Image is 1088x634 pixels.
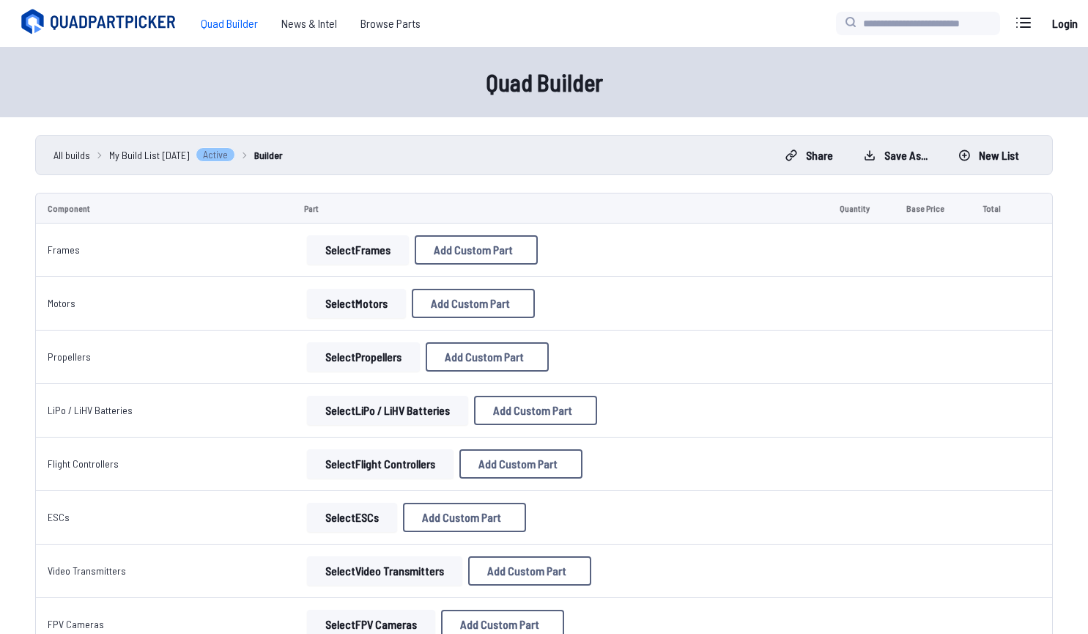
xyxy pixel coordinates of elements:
[478,458,558,470] span: Add Custom Part
[53,147,90,163] a: All builds
[304,556,465,586] a: SelectVideo Transmitters
[304,289,409,318] a: SelectMotors
[415,235,538,265] button: Add Custom Part
[349,9,432,38] a: Browse Parts
[412,289,535,318] button: Add Custom Part
[1047,9,1082,38] a: Login
[307,235,409,265] button: SelectFrames
[459,449,582,479] button: Add Custom Part
[426,342,549,372] button: Add Custom Part
[196,147,235,162] span: Active
[493,405,572,416] span: Add Custom Part
[48,564,126,577] a: Video Transmitters
[307,556,462,586] button: SelectVideo Transmitters
[48,297,75,309] a: Motors
[270,9,349,38] a: News & Intel
[434,244,513,256] span: Add Custom Part
[828,193,895,224] td: Quantity
[304,342,423,372] a: SelectPropellers
[109,147,190,163] span: My Build List [DATE]
[487,565,566,577] span: Add Custom Part
[48,404,133,416] a: LiPo / LiHV Batteries
[431,298,510,309] span: Add Custom Part
[773,144,845,167] button: Share
[445,351,524,363] span: Add Custom Part
[468,556,591,586] button: Add Custom Part
[48,350,91,363] a: Propellers
[422,512,501,523] span: Add Custom Part
[304,449,456,479] a: SelectFlight Controllers
[48,618,104,630] a: FPV Cameras
[403,503,526,532] button: Add Custom Part
[307,289,406,318] button: SelectMotors
[474,396,597,425] button: Add Custom Part
[460,619,539,630] span: Add Custom Part
[75,64,1013,100] h1: Quad Builder
[895,193,971,224] td: Base Price
[35,193,292,224] td: Component
[48,243,80,256] a: Frames
[971,193,1023,224] td: Total
[307,342,420,372] button: SelectPropellers
[109,147,235,163] a: My Build List [DATE]Active
[254,147,283,163] a: Builder
[307,503,397,532] button: SelectESCs
[307,449,454,479] button: SelectFlight Controllers
[851,144,940,167] button: Save as...
[304,235,412,265] a: SelectFrames
[292,193,828,224] td: Part
[946,144,1032,167] button: New List
[48,511,70,523] a: ESCs
[307,396,468,425] button: SelectLiPo / LiHV Batteries
[304,503,400,532] a: SelectESCs
[304,396,471,425] a: SelectLiPo / LiHV Batteries
[189,9,270,38] a: Quad Builder
[48,457,119,470] a: Flight Controllers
